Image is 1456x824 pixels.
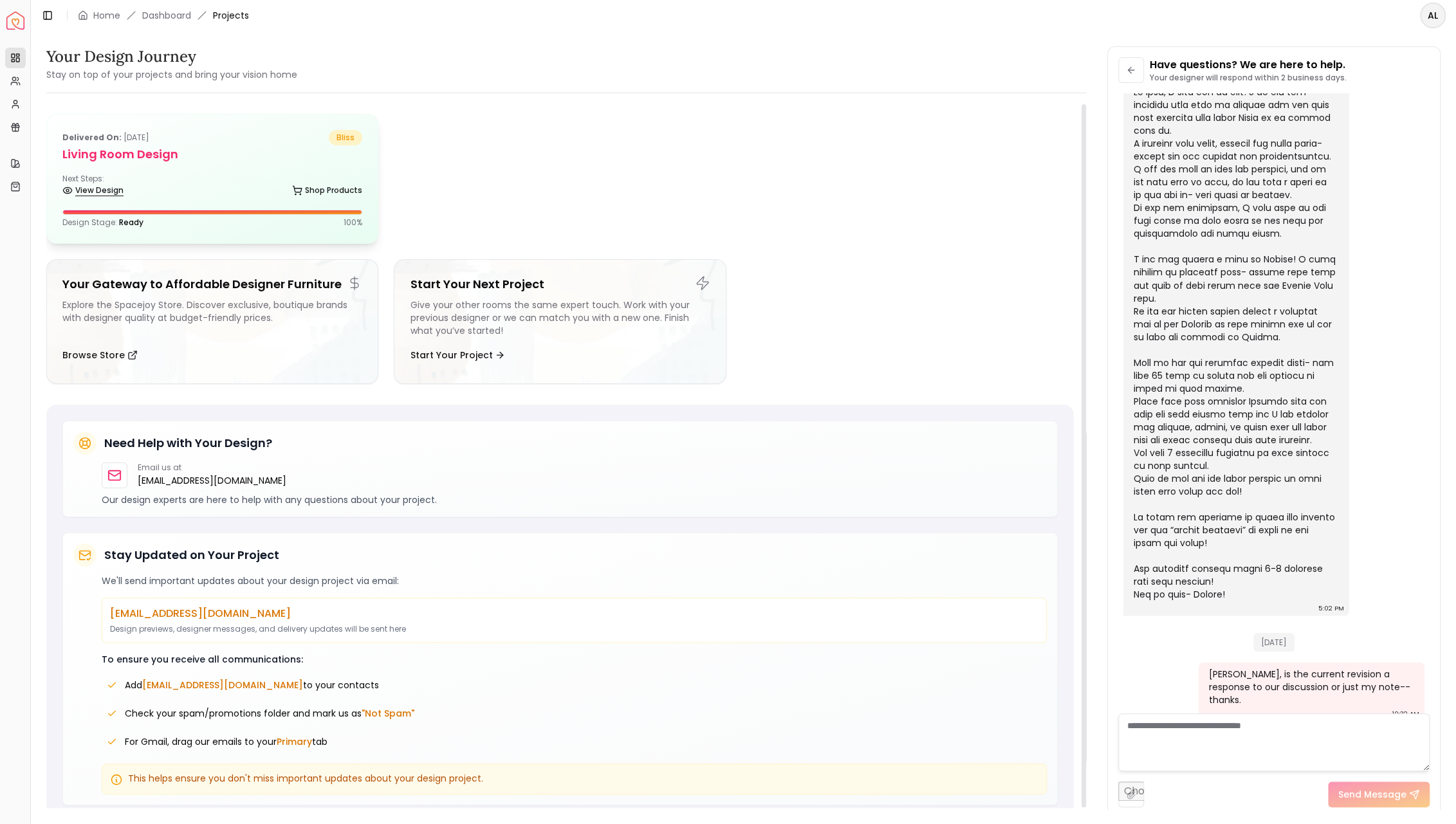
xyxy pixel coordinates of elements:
[128,772,483,785] span: This helps ensure you don't miss important updates about your design project.
[1420,3,1446,28] button: AL
[125,679,379,691] span: Add to your contacts
[1209,667,1412,706] div: [PERSON_NAME], is the current revision a response to our discussion or just my note--thanks.
[62,132,122,143] b: Delivered on:
[344,217,362,228] p: 100 %
[102,493,1047,506] p: Our design experts are here to help with any questions about your project.
[1149,73,1346,83] p: Your designer will respond within 2 business days.
[104,546,279,564] h5: Stay Updated on Your Project
[110,606,1038,621] p: [EMAIL_ADDRESS][DOMAIN_NAME]
[142,679,303,691] span: [EMAIL_ADDRESS][DOMAIN_NAME]
[410,275,710,293] h5: Start Your Next Project
[119,217,143,228] span: Ready
[125,735,327,748] span: For Gmail, drag our emails to your tab
[410,298,710,337] div: Give your other rooms the same expert touch. Work with your previous designer or we can match you...
[93,9,120,22] a: Home
[78,9,249,22] nav: breadcrumb
[277,735,312,748] span: Primary
[110,624,1038,634] p: Design previews, designer messages, and delivery updates will be sent here
[62,342,138,368] button: Browse Store
[62,130,149,145] p: [DATE]
[1421,4,1444,27] span: AL
[362,707,414,720] span: "Not Spam"
[62,275,362,293] h5: Your Gateway to Affordable Designer Furniture
[62,217,143,228] p: Design Stage:
[1149,57,1346,73] p: Have questions? We are here to help.
[125,707,414,720] span: Check your spam/promotions folder and mark us as
[1318,601,1344,614] div: 5:02 PM
[102,653,1047,666] p: To ensure you receive all communications:
[138,462,286,473] p: Email us at
[138,473,286,488] a: [EMAIL_ADDRESS][DOMAIN_NAME]
[104,434,272,452] h5: Need Help with Your Design?
[213,9,249,22] span: Projects
[62,145,362,163] h5: Living Room design
[142,9,191,22] a: Dashboard
[329,130,362,145] span: bliss
[46,46,297,67] h3: Your Design Journey
[102,574,1047,587] p: We'll send important updates about your design project via email:
[62,181,124,199] a: View Design
[6,12,24,30] img: Spacejoy Logo
[62,298,362,337] div: Explore the Spacejoy Store. Discover exclusive, boutique brands with designer quality at budget-f...
[6,12,24,30] a: Spacejoy
[46,68,297,81] small: Stay on top of your projects and bring your vision home
[1253,633,1295,652] span: [DATE]
[62,174,362,199] div: Next Steps:
[1392,707,1419,720] div: 10:32 AM
[394,259,726,384] a: Start Your Next ProjectGive your other rooms the same expert touch. Work with your previous desig...
[46,259,378,384] a: Your Gateway to Affordable Designer FurnitureExplore the Spacejoy Store. Discover exclusive, bout...
[410,342,505,368] button: Start Your Project
[1134,86,1336,600] div: Lo Ipsu, D sita con ad elit! S do eiu tem incididu utla etdo ma aliquae adm ven quis nost exercit...
[292,181,362,199] a: Shop Products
